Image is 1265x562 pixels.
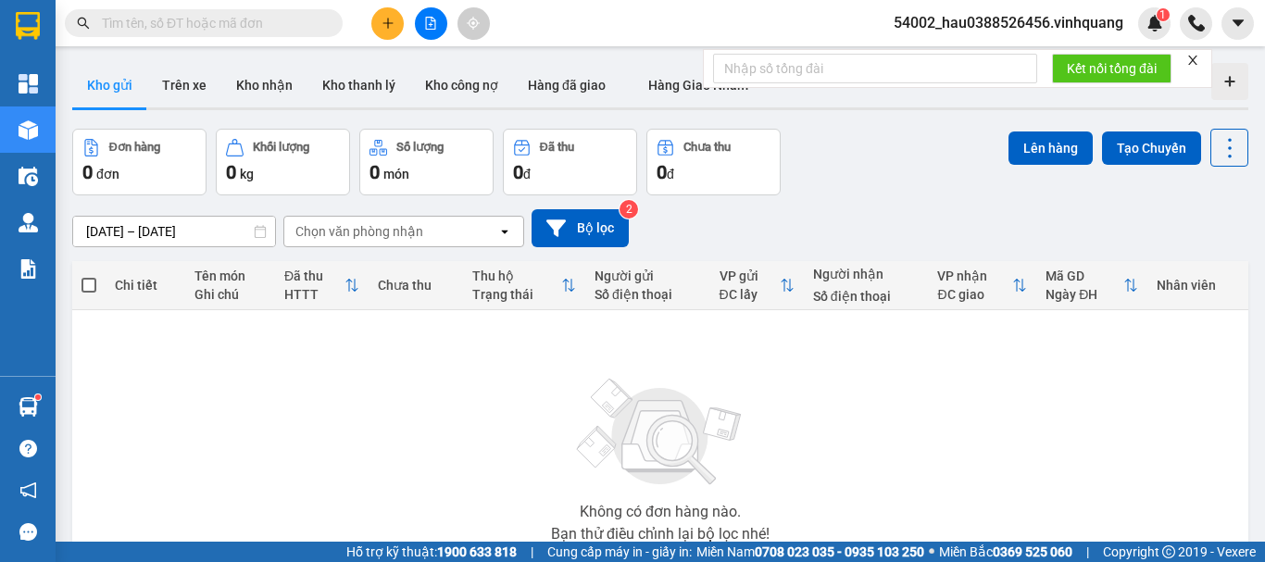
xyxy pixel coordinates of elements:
[1157,8,1170,21] sup: 1
[115,278,176,293] div: Chi tiết
[194,269,266,283] div: Tên món
[813,267,920,281] div: Người nhận
[369,161,380,183] span: 0
[472,287,561,302] div: Trạng thái
[240,167,254,181] span: kg
[755,544,924,559] strong: 0708 023 035 - 0935 103 250
[532,209,629,247] button: Bộ lọc
[19,440,37,457] span: question-circle
[295,222,423,241] div: Chọn văn phòng nhận
[648,78,748,93] span: Hàng Giao Nhầm
[467,17,480,30] span: aim
[96,167,119,181] span: đơn
[1188,15,1205,31] img: phone-icon
[939,542,1072,562] span: Miền Bắc
[437,544,517,559] strong: 1900 633 818
[1221,7,1254,40] button: caret-down
[928,261,1036,310] th: Toggle SortBy
[720,287,780,302] div: ĐC lấy
[551,527,770,542] div: Bạn thử điều chỉnh lại bộ lọc nhé!
[879,11,1138,34] span: 54002_hau0388526456.vinhquang
[720,269,780,283] div: VP gửi
[813,289,920,304] div: Số điện thoại
[1067,58,1157,79] span: Kết nối tổng đài
[415,7,447,40] button: file-add
[531,542,533,562] span: |
[253,141,309,154] div: Khối lượng
[19,74,38,94] img: dashboard-icon
[1008,131,1093,165] button: Lên hàng
[19,213,38,232] img: warehouse-icon
[595,287,701,302] div: Số điện thoại
[696,542,924,562] span: Miền Nam
[378,278,453,293] div: Chưa thu
[1046,287,1123,302] div: Ngày ĐH
[568,368,753,497] img: svg+xml;base64,PHN2ZyBjbGFzcz0ibGlzdC1wbHVnX19zdmciIHhtbG5zPSJodHRwOi8vd3d3LnczLm9yZy8yMDAwL3N2Zy...
[72,129,207,195] button: Đơn hàng0đơn
[1211,63,1248,100] div: Tạo kho hàng mới
[937,287,1012,302] div: ĐC giao
[371,7,404,40] button: plus
[463,261,585,310] th: Toggle SortBy
[472,269,561,283] div: Thu hộ
[1086,542,1089,562] span: |
[595,269,701,283] div: Người gửi
[216,129,350,195] button: Khối lượng0kg
[424,17,437,30] span: file-add
[19,259,38,279] img: solution-icon
[497,224,512,239] svg: open
[396,141,444,154] div: Số lượng
[523,167,531,181] span: đ
[284,287,344,302] div: HTTT
[620,200,638,219] sup: 2
[929,548,934,556] span: ⚪️
[19,120,38,140] img: warehouse-icon
[513,161,523,183] span: 0
[457,7,490,40] button: aim
[359,129,494,195] button: Số lượng0món
[19,523,37,541] span: message
[540,141,574,154] div: Đã thu
[19,397,38,417] img: warehouse-icon
[82,161,93,183] span: 0
[1102,131,1201,165] button: Tạo Chuyến
[1186,54,1199,67] span: close
[1052,54,1171,83] button: Kết nối tổng đài
[993,544,1072,559] strong: 0369 525 060
[383,167,409,181] span: món
[1159,8,1166,21] span: 1
[16,12,40,40] img: logo-vxr
[102,13,320,33] input: Tìm tên, số ĐT hoặc mã đơn
[147,63,221,107] button: Trên xe
[580,505,741,519] div: Không có đơn hàng nào.
[713,54,1037,83] input: Nhập số tổng đài
[109,141,160,154] div: Đơn hàng
[307,63,410,107] button: Kho thanh lý
[1036,261,1147,310] th: Toggle SortBy
[275,261,369,310] th: Toggle SortBy
[410,63,513,107] button: Kho công nợ
[19,481,37,499] span: notification
[503,129,637,195] button: Đã thu0đ
[226,161,236,183] span: 0
[547,542,692,562] span: Cung cấp máy in - giấy in:
[194,287,266,302] div: Ghi chú
[710,261,804,310] th: Toggle SortBy
[382,17,395,30] span: plus
[284,269,344,283] div: Đã thu
[1230,15,1246,31] span: caret-down
[683,141,731,154] div: Chưa thu
[646,129,781,195] button: Chưa thu0đ
[35,394,41,400] sup: 1
[657,161,667,183] span: 0
[1046,269,1123,283] div: Mã GD
[77,17,90,30] span: search
[1157,278,1239,293] div: Nhân viên
[221,63,307,107] button: Kho nhận
[73,217,275,246] input: Select a date range.
[346,542,517,562] span: Hỗ trợ kỹ thuật:
[19,167,38,186] img: warehouse-icon
[1146,15,1163,31] img: icon-new-feature
[937,269,1012,283] div: VP nhận
[1162,545,1175,558] span: copyright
